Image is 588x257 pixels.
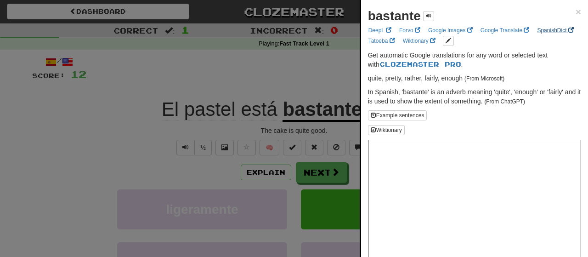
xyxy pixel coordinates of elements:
[366,36,398,46] a: Tatoeba
[576,7,581,17] button: Close
[368,51,581,69] p: Get automatic Google translations for any word or selected text with .
[425,25,475,35] a: Google Images
[368,9,421,23] strong: bastante
[396,25,423,35] a: Forvo
[366,25,394,35] a: DeepL
[478,25,532,35] a: Google Translate
[464,75,504,82] small: (From Microsoft)
[368,110,427,120] button: Example sentences
[484,98,525,105] small: (From ChatGPT)
[576,6,581,17] span: ×
[379,60,461,68] a: Clozemaster Pro
[443,36,454,46] button: edit links
[534,25,576,35] a: SpanishDict
[368,125,405,135] button: Wiktionary
[368,87,581,106] p: In Spanish, 'bastante' is an adverb meaning 'quite', 'enough' or 'fairly' and it is used to show ...
[368,74,581,83] p: quite, pretty, rather, fairly, enough
[400,36,438,46] a: Wiktionary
